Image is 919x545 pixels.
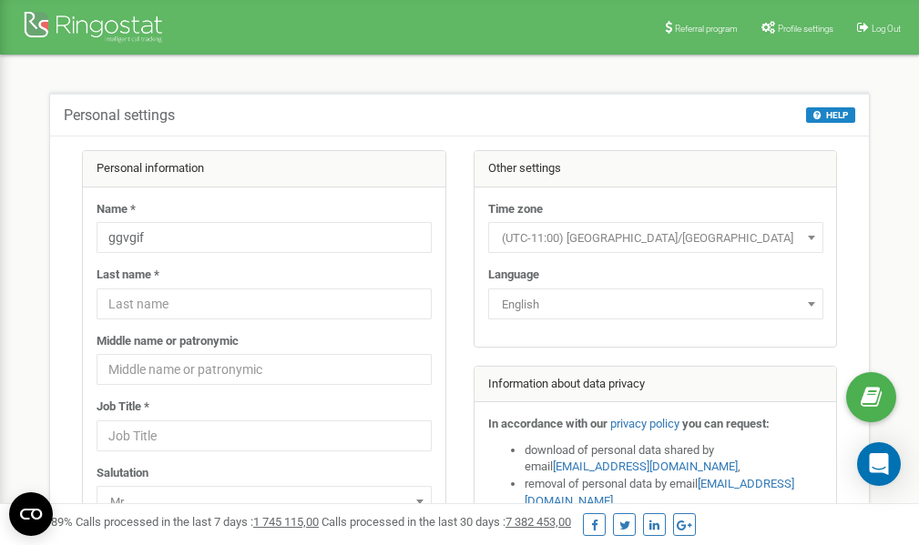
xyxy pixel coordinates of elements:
[553,459,738,473] a: [EMAIL_ADDRESS][DOMAIN_NAME]
[495,226,817,251] span: (UTC-11:00) Pacific/Midway
[488,201,543,218] label: Time zone
[83,151,445,187] div: Personal information
[64,107,175,124] h5: Personal settings
[97,222,432,253] input: Name
[97,288,432,319] input: Last name
[9,492,53,536] button: Open CMP widget
[872,24,901,34] span: Log Out
[857,442,901,486] div: Open Intercom Messenger
[103,489,425,515] span: Mr.
[97,333,239,350] label: Middle name or patronymic
[505,515,571,529] u: 7 382 453,00
[97,354,432,385] input: Middle name or patronymic
[97,267,159,284] label: Last name *
[322,515,571,529] span: Calls processed in the last 30 days :
[488,417,608,430] strong: In accordance with our
[488,222,823,253] span: (UTC-11:00) Pacific/Midway
[525,476,823,510] li: removal of personal data by email ,
[682,417,770,430] strong: you can request:
[778,24,833,34] span: Profile settings
[475,151,837,187] div: Other settings
[488,267,539,284] label: Language
[97,201,136,218] label: Name *
[76,515,319,529] span: Calls processed in the last 7 days :
[97,420,432,451] input: Job Title
[525,442,823,476] li: download of personal data shared by email ,
[475,367,837,403] div: Information about data privacy
[97,465,148,482] label: Salutation
[253,515,319,529] u: 1 745 115,00
[97,399,149,416] label: Job Title *
[97,486,432,517] span: Mr.
[610,417,679,430] a: privacy policy
[488,288,823,319] span: English
[806,107,855,123] button: HELP
[495,292,817,318] span: English
[675,24,738,34] span: Referral program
